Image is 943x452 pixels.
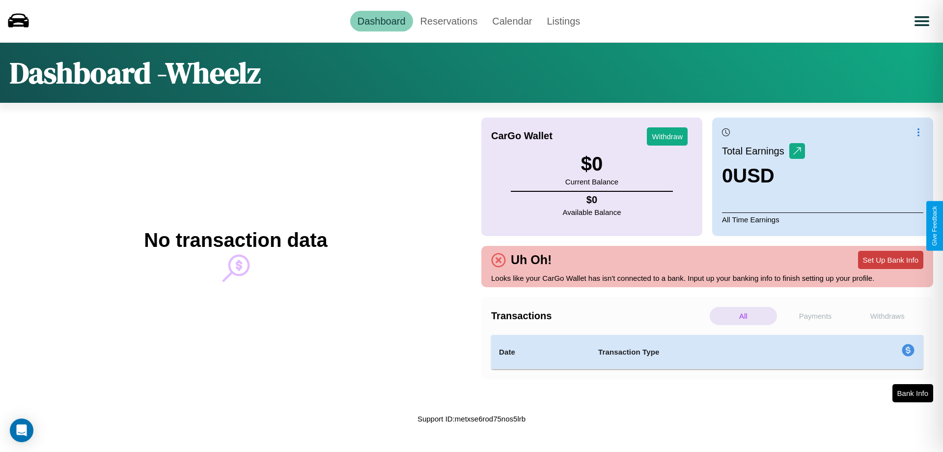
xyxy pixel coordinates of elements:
h1: Dashboard - Wheelz [10,53,261,93]
h4: Transaction Type [598,346,821,358]
h4: $ 0 [563,194,621,206]
a: Reservations [413,11,485,31]
p: Available Balance [563,206,621,219]
a: Calendar [485,11,539,31]
h2: No transaction data [144,229,327,251]
h4: Date [499,346,582,358]
a: Dashboard [350,11,413,31]
p: Support ID: metxse6rod75nos5lrb [417,412,526,425]
button: Withdraw [647,127,688,146]
button: Set Up Bank Info [858,251,923,269]
h3: 0 USD [722,165,805,187]
div: Open Intercom Messenger [10,419,33,442]
p: Total Earnings [722,142,789,160]
p: Withdraws [854,307,921,325]
button: Open menu [908,7,936,35]
button: Bank Info [892,384,933,402]
p: Current Balance [565,175,618,188]
h3: $ 0 [565,153,618,175]
p: All Time Earnings [722,212,923,226]
p: Looks like your CarGo Wallet has isn't connected to a bank. Input up your banking info to finish ... [491,271,923,285]
h4: CarGo Wallet [491,130,553,142]
a: Listings [539,11,587,31]
p: Payments [782,307,849,325]
h4: Transactions [491,310,707,322]
p: All [710,307,777,325]
table: simple table [491,335,923,369]
h4: Uh Oh! [506,253,556,267]
div: Give Feedback [931,206,938,246]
